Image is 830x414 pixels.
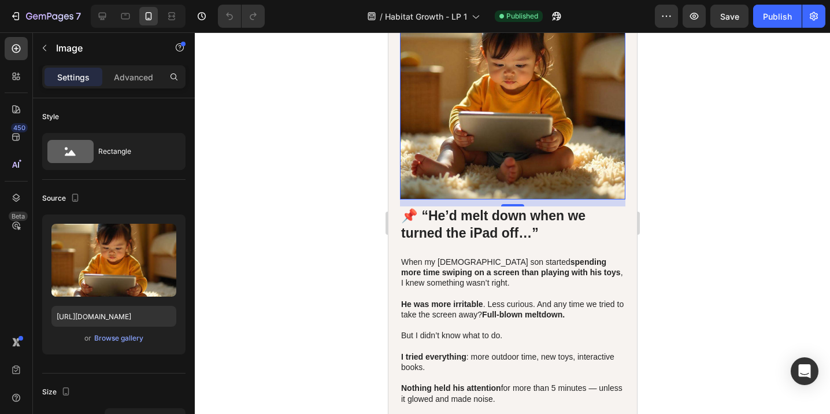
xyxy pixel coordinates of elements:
span: or [84,331,91,345]
p: Image [56,41,154,55]
strong: I tried everything [13,320,78,329]
span: Published [506,11,538,21]
div: Beta [9,212,28,221]
button: Publish [753,5,802,28]
div: Open Intercom Messenger [791,357,818,385]
strong: He was more irritable [13,267,95,276]
p: Advanced [114,71,153,83]
span: / [380,10,383,23]
p: . Less curious. And any time we tried to take the screen away? [13,267,236,298]
div: 450 [11,123,28,132]
div: Undo/Redo [218,5,265,28]
p: But I didn’t know what to do. [13,298,236,308]
div: Size [42,385,73,400]
button: Browse gallery [94,332,144,344]
strong: Full-blown meltdown. [94,278,176,287]
button: Save [710,5,749,28]
div: Style [42,112,59,122]
div: Source [42,191,82,206]
input: https://example.com/image.jpg [51,306,176,327]
p: When my [DEMOGRAPHIC_DATA] son started , I knew something wasn’t right. [13,224,236,256]
span: Habitat Growth - LP 1 [385,10,467,23]
img: preview-image [51,224,176,297]
p: 7 [76,9,81,23]
strong: 📌 “He’d melt down when we turned the iPad off…” [13,176,197,208]
p: for more than 5 minutes — unless it glowed and made noise. [13,350,236,371]
span: Save [720,12,739,21]
iframe: Design area [388,32,637,414]
p: : more outdoor time, new toys, interactive books. [13,319,236,340]
div: Browse gallery [94,333,143,343]
div: Rectangle [98,138,169,165]
p: Settings [57,71,90,83]
div: Publish [763,10,792,23]
button: 7 [5,5,86,28]
strong: Nothing held his attention [13,351,113,360]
